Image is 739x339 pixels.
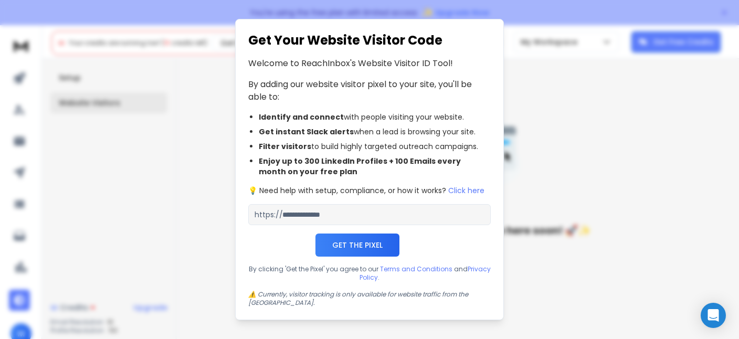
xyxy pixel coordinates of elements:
li: to build highly targeted outreach campaigns. [259,141,480,152]
div: Open Intercom Messenger [701,303,726,328]
p: ⚠️ Currently, visitor tracking is only available for website traffic from the [GEOGRAPHIC_DATA]. [248,290,491,307]
p: 💡 Need help with setup, compliance, or how it works? [248,185,491,196]
p: By clicking 'Get the Pixel' you agree to our and . [248,265,491,282]
span: Filter visitors [259,141,311,152]
a: Terms and Conditions [380,264,452,273]
span: Identify and connect [259,112,344,122]
button: Click here [448,185,484,196]
h1: Get Your Website Visitor Code [248,32,491,49]
p: Welcome to ReachInbox's Website Visitor ID Tool! [248,57,491,70]
span: Get instant Slack alerts [259,126,354,137]
li: when a lead is browsing your site. [259,126,480,137]
p: By adding our website visitor pixel to your site, you'll be able to: [248,78,491,103]
a: Privacy Policy [360,264,491,282]
li: Enjoy up to 300 LinkedIn Profiles + 100 Emails every month on your free plan [259,156,480,177]
li: with people visiting your website. [259,112,480,122]
button: Get the Pixel [315,234,399,257]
